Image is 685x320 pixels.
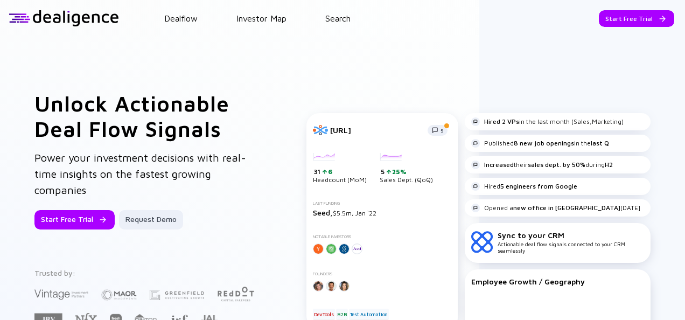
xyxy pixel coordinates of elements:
[513,204,620,212] strong: new office in [GEOGRAPHIC_DATA]
[325,13,351,23] a: Search
[313,153,367,184] div: Headcount (MoM)
[514,139,574,147] strong: 8 new job openings
[34,268,262,277] div: Trusted by:
[484,117,519,126] strong: Hired 2 VPs
[313,234,452,239] div: Notable Investors
[498,231,644,240] div: Sync to your CRM
[471,139,609,148] div: Published in the
[471,182,577,191] div: Hired
[528,161,585,169] strong: sales dept. by 50%
[164,13,198,23] a: Dealflow
[34,91,264,141] h1: Unlock Actionable Deal Flow Signals
[313,208,452,217] div: $5.5m, Jan `22
[327,168,333,176] div: 6
[150,290,204,300] img: Greenfield Partners
[605,161,613,169] strong: H2
[330,126,421,135] div: [URL]
[313,309,334,319] div: DevTools
[391,168,407,176] div: 25%
[313,208,333,217] span: Seed,
[313,272,452,276] div: Founders
[500,182,577,190] strong: 5 engineers from Google
[380,153,433,184] div: Sales Dept. (QoQ)
[34,210,115,229] button: Start Free Trial
[34,151,246,196] span: Power your investment decisions with real-time insights on the fastest growing companies
[336,309,347,319] div: B2B
[599,10,674,27] button: Start Free Trial
[119,210,183,229] button: Request Demo
[381,168,433,176] div: 5
[101,286,137,304] img: Maor Investments
[34,288,88,301] img: Vintage Investment Partners
[349,309,389,319] div: Test Automation
[314,168,367,176] div: 31
[217,284,255,302] img: Red Dot Capital Partners
[471,117,624,126] div: in the last month (Sales,Marketing)
[236,13,286,23] a: Investor Map
[313,201,452,206] div: Last Funding
[591,139,609,147] strong: last Q
[471,277,644,286] div: Employee Growth / Geography
[471,204,640,212] div: Opened a [DATE]
[498,231,644,254] div: Actionable deal flow signals connected to your CRM seamlessly
[484,161,514,169] strong: Increased
[471,161,613,169] div: their during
